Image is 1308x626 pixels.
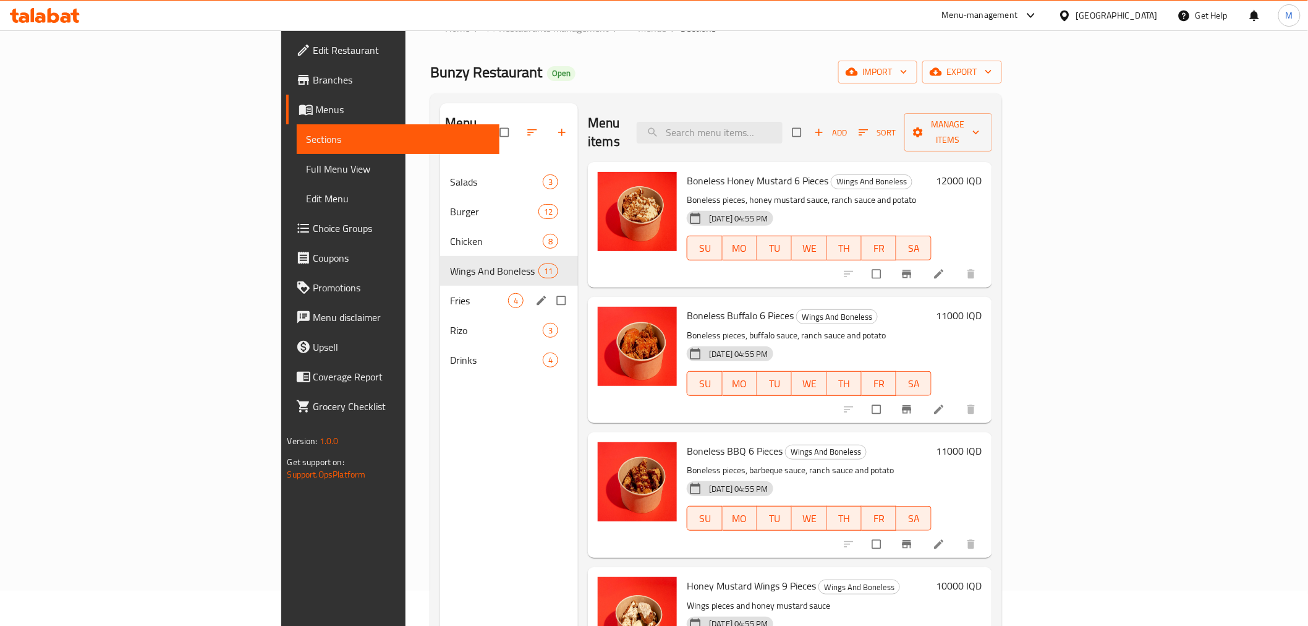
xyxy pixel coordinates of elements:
[827,236,862,260] button: TH
[933,403,948,416] a: Edit menu item
[856,123,899,142] button: Sort
[914,117,982,148] span: Manage items
[543,234,558,249] div: items
[313,340,490,354] span: Upsell
[827,506,862,531] button: TH
[814,126,847,140] span: Add
[450,174,543,189] span: Salads
[450,264,538,278] span: Wings And Boneless
[797,239,822,257] span: WE
[450,234,543,249] div: Chicken
[893,260,923,288] button: Branch-specific-item
[320,433,339,449] span: 1.0.0
[862,371,896,396] button: FR
[687,598,932,614] p: Wings pieces and honey mustard sauce
[286,65,499,95] a: Branches
[484,20,609,36] a: Restaurants management
[757,506,792,531] button: TU
[543,323,558,338] div: items
[827,371,862,396] button: TH
[936,172,982,189] h6: 12000 IQD
[313,280,490,295] span: Promotions
[728,375,752,393] span: MO
[797,510,822,528] span: WE
[286,243,499,273] a: Coupons
[867,239,891,257] span: FR
[681,20,716,35] span: Sections
[687,463,932,478] p: Boneless pieces, barbeque sauce, ranch sauce and potato
[286,273,499,302] a: Promotions
[893,531,923,558] button: Branch-specific-item
[297,184,499,213] a: Edit Menu
[286,95,499,124] a: Menus
[896,506,931,531] button: SA
[862,236,896,260] button: FR
[307,161,490,176] span: Full Menu View
[687,236,722,260] button: SU
[704,483,773,495] span: [DATE] 04:55 PM
[904,113,992,152] button: Manage items
[538,204,558,219] div: items
[867,375,891,393] span: FR
[862,506,896,531] button: FR
[450,323,543,338] span: Rizo
[922,61,1002,84] button: export
[440,226,578,256] div: Chicken8
[936,307,982,324] h6: 11000 IQD
[958,260,987,288] button: delete
[865,398,891,421] span: Select to update
[692,375,717,393] span: SU
[811,123,851,142] button: Add
[623,20,666,36] a: Menus
[796,309,878,324] div: Wings And Boneless
[859,126,896,140] span: Sort
[287,454,344,470] span: Get support on:
[831,174,912,189] span: Wings And Boneless
[818,580,900,594] div: Wings And Boneless
[539,265,558,277] span: 11
[313,43,490,58] span: Edit Restaurant
[450,204,538,219] span: Burger
[543,325,558,337] span: 3
[797,375,822,393] span: WE
[287,466,366,482] a: Support.OpsPlatform
[588,114,622,151] h2: Menu items
[440,315,578,345] div: Rizo3
[811,123,851,142] span: Add item
[786,445,866,459] span: Wings And Boneless
[932,64,992,80] span: export
[614,20,618,35] li: /
[723,506,757,531] button: MO
[687,328,932,343] p: Boneless pieces, buffalo sauce, ranch sauce and potato
[942,8,1018,23] div: Menu-management
[762,510,787,528] span: TU
[450,353,543,367] span: Drinks
[687,442,783,460] span: Boneless BBQ 6 Pieces
[687,192,932,208] p: Boneless pieces, honey mustard sauce, ranch sauce and potato
[762,375,787,393] span: TU
[785,121,811,144] span: Select section
[687,371,722,396] button: SU
[547,68,575,79] span: Open
[831,174,912,189] div: Wings And Boneless
[832,239,857,257] span: TH
[316,102,490,117] span: Menus
[1076,9,1158,22] div: [GEOGRAPHIC_DATA]
[450,293,508,308] span: Fries
[757,371,792,396] button: TU
[687,577,816,595] span: Honey Mustard Wings 9 Pieces
[728,239,752,257] span: MO
[313,369,490,384] span: Coverage Report
[539,206,558,218] span: 12
[598,307,677,386] img: Boneless Buffalo 6 Pieces
[307,132,490,147] span: Sections
[936,442,982,460] h6: 11000 IQD
[313,251,490,265] span: Coupons
[543,236,558,247] span: 8
[797,310,877,324] span: Wings And Boneless
[933,538,948,551] a: Edit menu item
[440,256,578,286] div: Wings And Boneless11
[543,354,558,366] span: 4
[548,119,578,146] button: Add section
